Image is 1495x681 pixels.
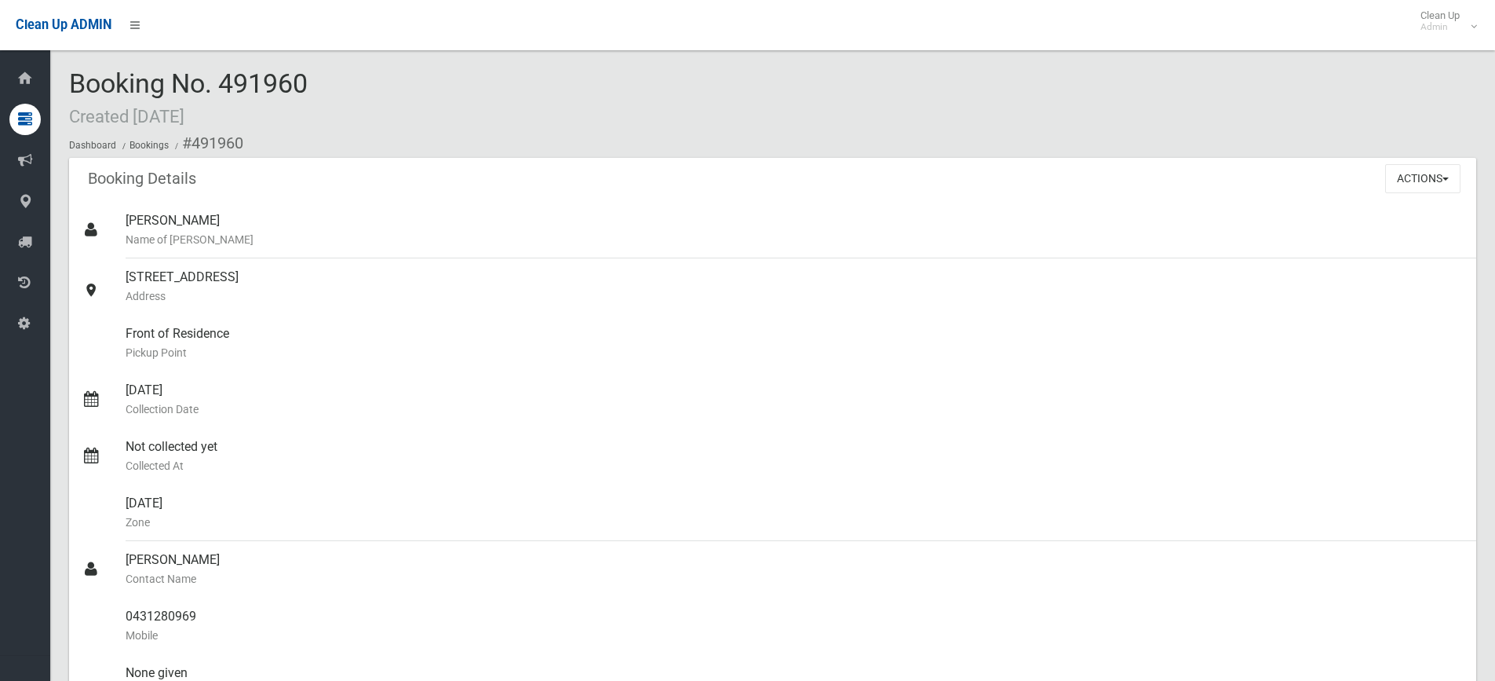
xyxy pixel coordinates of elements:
div: [PERSON_NAME] [126,202,1464,258]
small: Address [126,287,1464,306]
div: [DATE] [126,372,1464,428]
div: Front of Residence [126,315,1464,372]
small: Pickup Point [126,343,1464,362]
small: Admin [1420,21,1460,33]
li: #491960 [171,129,243,158]
small: Collected At [126,456,1464,475]
small: Name of [PERSON_NAME] [126,230,1464,249]
button: Actions [1385,164,1460,193]
div: 0431280969 [126,598,1464,654]
span: Booking No. 491960 [69,68,308,129]
div: [PERSON_NAME] [126,541,1464,598]
a: Bookings [129,140,169,151]
span: Clean Up ADMIN [16,17,111,32]
span: Clean Up [1413,9,1475,33]
small: Contact Name [126,569,1464,588]
header: Booking Details [69,163,215,194]
div: [DATE] [126,485,1464,541]
div: [STREET_ADDRESS] [126,258,1464,315]
small: Zone [126,513,1464,532]
a: Dashboard [69,140,116,151]
div: Not collected yet [126,428,1464,485]
small: Collection Date [126,400,1464,419]
small: Created [DATE] [69,106,184,126]
small: Mobile [126,626,1464,645]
